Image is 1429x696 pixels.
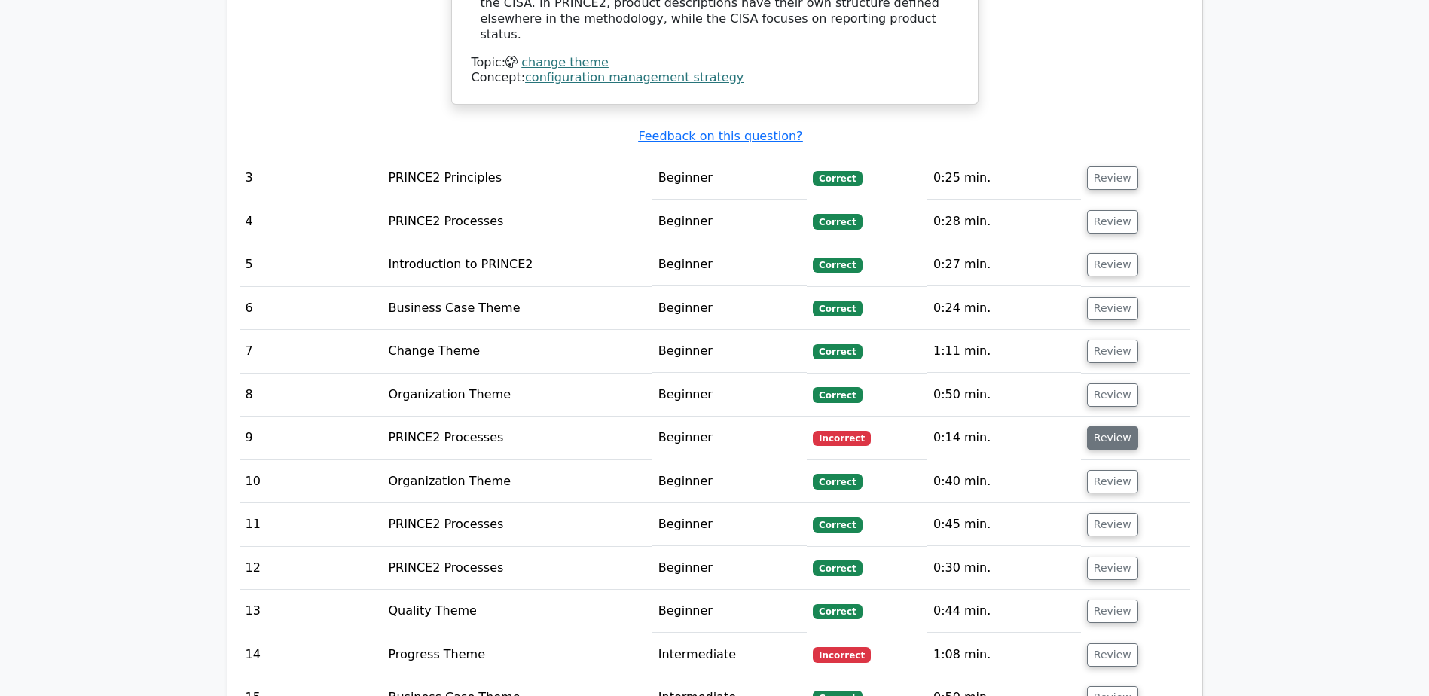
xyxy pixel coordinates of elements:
[652,633,807,676] td: Intermediate
[1087,426,1138,450] button: Review
[382,200,652,243] td: PRINCE2 Processes
[813,171,862,186] span: Correct
[472,55,958,71] div: Topic:
[652,330,807,373] td: Beginner
[382,633,652,676] td: Progress Theme
[240,503,383,546] td: 11
[472,70,958,86] div: Concept:
[382,330,652,373] td: Change Theme
[813,647,871,662] span: Incorrect
[240,547,383,590] td: 12
[652,460,807,503] td: Beginner
[652,503,807,546] td: Beginner
[813,344,862,359] span: Correct
[240,287,383,330] td: 6
[1087,253,1138,276] button: Review
[813,258,862,273] span: Correct
[1087,643,1138,667] button: Review
[652,157,807,200] td: Beginner
[652,374,807,417] td: Beginner
[652,590,807,633] td: Beginner
[652,200,807,243] td: Beginner
[240,417,383,459] td: 9
[813,560,862,575] span: Correct
[240,633,383,676] td: 14
[525,70,744,84] a: configuration management strategy
[927,590,1081,633] td: 0:44 min.
[1087,340,1138,363] button: Review
[1087,600,1138,623] button: Review
[652,243,807,286] td: Beginner
[382,460,652,503] td: Organization Theme
[1087,557,1138,580] button: Review
[1087,166,1138,190] button: Review
[813,387,862,402] span: Correct
[240,460,383,503] td: 10
[1087,210,1138,234] button: Review
[927,330,1081,373] td: 1:11 min.
[927,547,1081,590] td: 0:30 min.
[382,503,652,546] td: PRINCE2 Processes
[652,547,807,590] td: Beginner
[240,200,383,243] td: 4
[1087,297,1138,320] button: Review
[382,547,652,590] td: PRINCE2 Processes
[382,287,652,330] td: Business Case Theme
[652,417,807,459] td: Beginner
[927,503,1081,546] td: 0:45 min.
[813,474,862,489] span: Correct
[240,590,383,633] td: 13
[813,214,862,229] span: Correct
[240,243,383,286] td: 5
[813,604,862,619] span: Correct
[927,243,1081,286] td: 0:27 min.
[240,157,383,200] td: 3
[382,157,652,200] td: PRINCE2 Principles
[240,374,383,417] td: 8
[927,417,1081,459] td: 0:14 min.
[927,633,1081,676] td: 1:08 min.
[813,517,862,533] span: Correct
[382,417,652,459] td: PRINCE2 Processes
[382,590,652,633] td: Quality Theme
[813,431,871,446] span: Incorrect
[927,287,1081,330] td: 0:24 min.
[382,243,652,286] td: Introduction to PRINCE2
[813,301,862,316] span: Correct
[927,460,1081,503] td: 0:40 min.
[927,374,1081,417] td: 0:50 min.
[382,374,652,417] td: Organization Theme
[638,129,802,143] a: Feedback on this question?
[927,200,1081,243] td: 0:28 min.
[927,157,1081,200] td: 0:25 min.
[652,287,807,330] td: Beginner
[1087,513,1138,536] button: Review
[240,330,383,373] td: 7
[1087,383,1138,407] button: Review
[521,55,609,69] a: change theme
[1087,470,1138,493] button: Review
